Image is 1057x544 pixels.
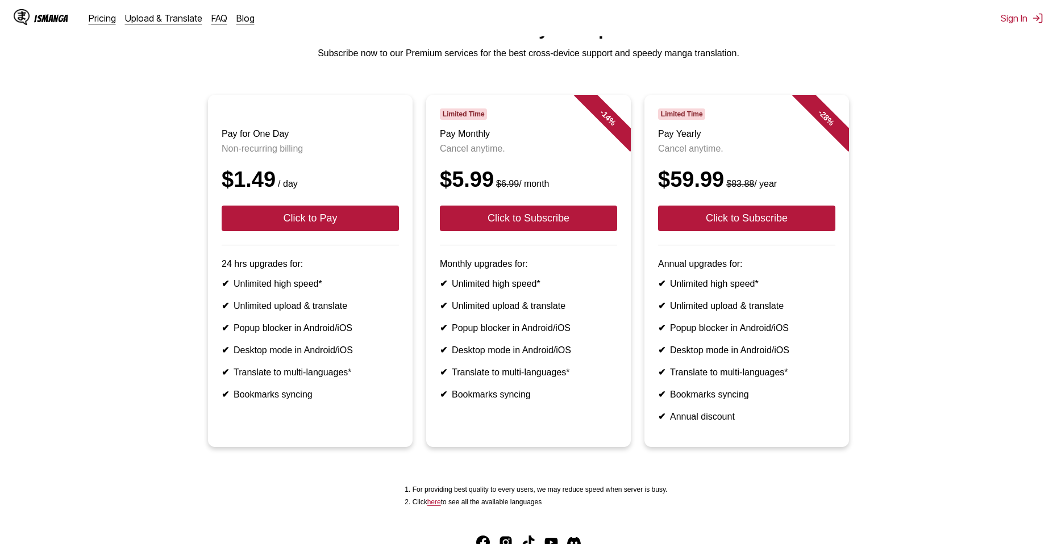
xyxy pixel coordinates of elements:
button: Click to Pay [222,206,399,231]
p: Monthly upgrades for: [440,259,617,269]
li: Unlimited high speed* [658,278,835,289]
small: / month [494,179,549,189]
img: Sign out [1032,12,1043,24]
li: Bookmarks syncing [440,389,617,400]
p: Annual upgrades for: [658,259,835,269]
b: ✔ [222,390,229,399]
small: / day [276,179,298,189]
li: Annual discount [658,411,835,422]
li: Unlimited high speed* [440,278,617,289]
p: Non-recurring billing [222,144,399,154]
li: Popup blocker in Android/iOS [658,323,835,333]
b: ✔ [658,390,665,399]
b: ✔ [658,279,665,288]
li: Unlimited upload & translate [658,300,835,311]
li: Unlimited upload & translate [222,300,399,311]
b: ✔ [222,323,229,333]
b: ✔ [440,345,447,355]
b: ✔ [222,301,229,311]
a: Available languages [427,498,441,506]
img: IsManga Logo [14,9,30,25]
li: Bookmarks syncing [658,389,835,400]
b: ✔ [222,345,229,355]
a: IsManga LogoIsManga [14,9,89,27]
b: ✔ [440,367,447,377]
button: Sign In [1001,12,1043,24]
div: $59.99 [658,168,835,192]
span: Limited Time [440,108,487,120]
a: Blog [236,12,255,24]
li: Translate to multi-languages* [222,367,399,378]
s: $83.88 [726,179,754,189]
div: $5.99 [440,168,617,192]
li: Unlimited high speed* [222,278,399,289]
h3: Pay Yearly [658,129,835,139]
li: Desktop mode in Android/iOS [222,345,399,355]
p: 24 hrs upgrades for: [222,259,399,269]
b: ✔ [658,367,665,377]
li: Translate to multi-languages* [440,367,617,378]
b: ✔ [658,301,665,311]
div: $1.49 [222,168,399,192]
b: ✔ [440,279,447,288]
li: Popup blocker in Android/iOS [440,323,617,333]
small: / year [724,179,777,189]
b: ✔ [222,367,229,377]
h3: Pay Monthly [440,129,617,139]
li: Desktop mode in Android/iOS [658,345,835,355]
span: Limited Time [658,108,705,120]
p: Cancel anytime. [658,144,835,154]
button: Click to Subscribe [440,206,617,231]
li: Click to see all the available languages [413,498,668,506]
a: FAQ [211,12,227,24]
p: Cancel anytime. [440,144,617,154]
a: Pricing [89,12,116,24]
li: Unlimited upload & translate [440,300,617,311]
h3: Pay for One Day [222,129,399,139]
div: IsManga [34,13,68,24]
b: ✔ [440,323,447,333]
b: ✔ [440,301,447,311]
b: ✔ [658,412,665,421]
li: Popup blocker in Android/iOS [222,323,399,333]
s: $6.99 [496,179,519,189]
li: Desktop mode in Android/iOS [440,345,617,355]
div: - 28 % [792,83,860,152]
li: Translate to multi-languages* [658,367,835,378]
button: Click to Subscribe [658,206,835,231]
li: Bookmarks syncing [222,389,399,400]
p: Subscribe now to our Premium services for the best cross-device support and speedy manga translat... [9,48,1048,58]
div: - 14 % [574,83,642,152]
b: ✔ [440,390,447,399]
b: ✔ [658,323,665,333]
a: Upload & Translate [125,12,202,24]
li: For providing best quality to every users, we may reduce speed when server is busy. [413,486,668,493]
b: ✔ [658,345,665,355]
b: ✔ [222,279,229,288]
